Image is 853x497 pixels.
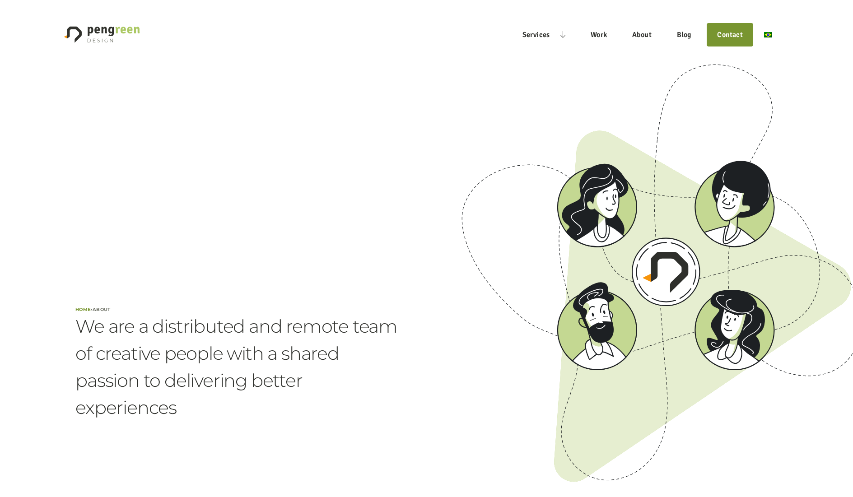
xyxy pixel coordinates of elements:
[764,32,772,37] img: Português do Brasil
[712,29,748,40] a: Contact
[622,24,662,45] a: About
[75,306,110,313] nav: breadcrumbs
[581,24,617,45] a: Work
[75,313,404,421] span: We are a distributed and remote team of creative people with a shared passion to delivering bette...
[93,307,110,312] h1: About
[667,24,702,45] a: Blog
[758,24,774,45] a: pt_BR
[512,23,774,46] nav: Main
[91,307,93,312] span: •
[512,24,559,45] a: Services
[559,23,570,46] button: Services sub-menu
[75,307,91,312] a: Home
